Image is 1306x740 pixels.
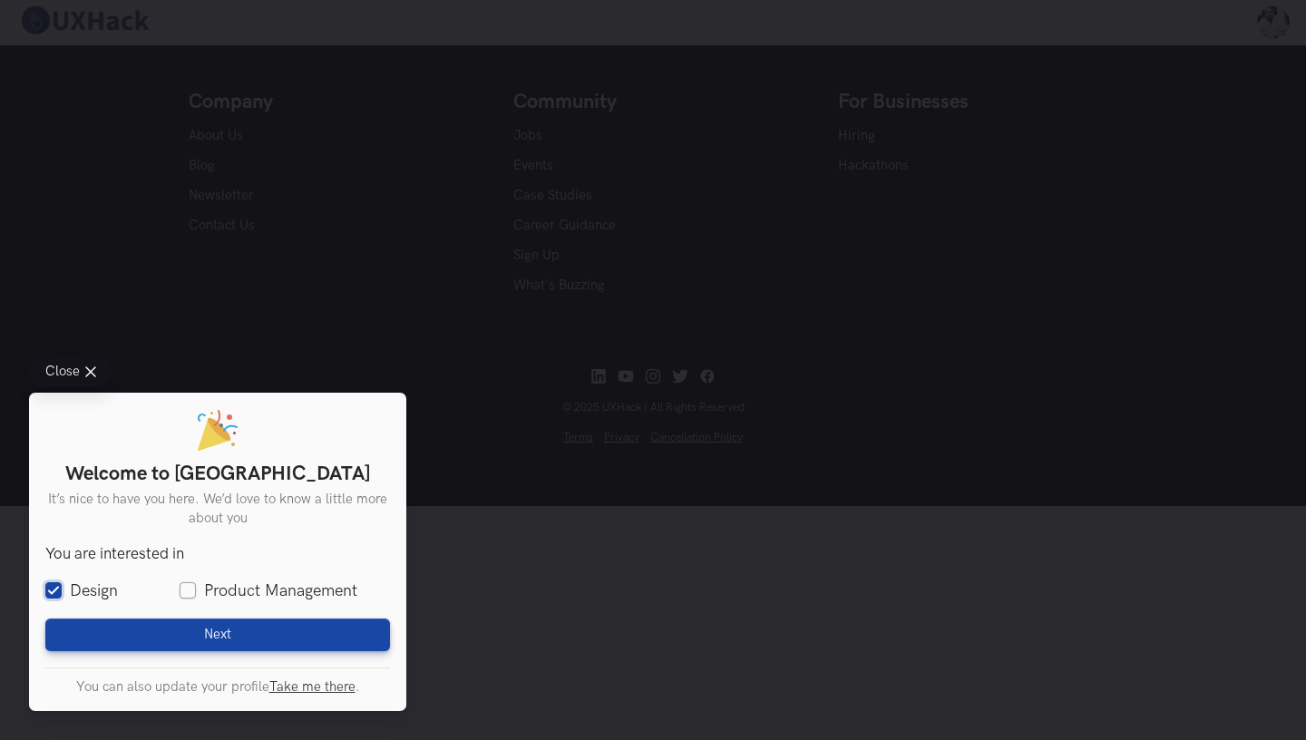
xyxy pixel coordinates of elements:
span: Close [45,365,80,379]
button: Next [45,618,390,651]
p: You can also update your profile . [45,679,390,695]
label: Product Management [180,579,357,602]
label: Design [45,579,118,602]
button: Close [29,357,112,387]
span: Next [204,627,231,643]
p: It’s nice to have you here. We’d love to know a little more about you [45,491,390,528]
legend: You are interested in [45,545,184,563]
h1: Welcome to [GEOGRAPHIC_DATA] [45,462,390,486]
a: Take me there [269,679,356,695]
